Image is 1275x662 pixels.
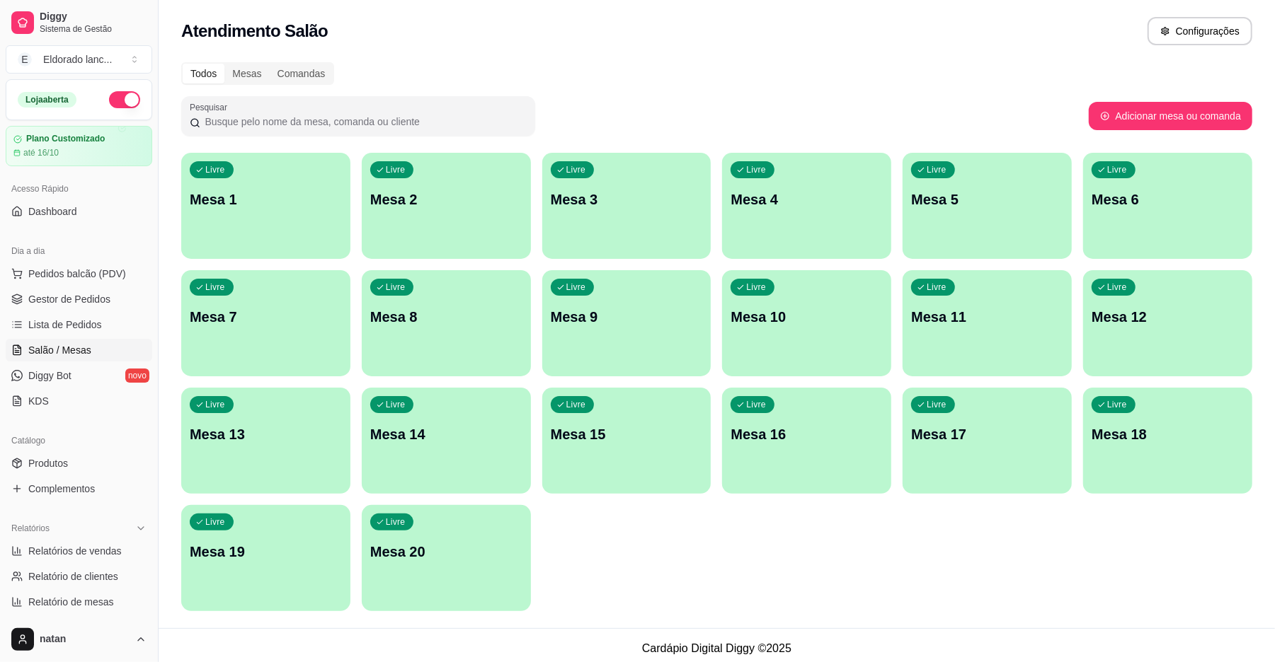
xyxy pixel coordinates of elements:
a: Complementos [6,477,152,500]
button: Adicionar mesa ou comanda [1089,102,1252,130]
p: Livre [746,399,766,410]
a: Diggy Botnovo [6,364,152,387]
button: LivreMesa 5 [903,153,1072,259]
button: LivreMesa 1 [181,153,350,259]
p: Mesa 19 [190,542,342,562]
span: Dashboard [28,204,77,219]
label: Pesquisar [190,101,232,113]
span: Gestor de Pedidos [28,292,110,306]
p: Livre [205,516,225,528]
a: Relatórios de vendas [6,540,152,562]
a: Lista de Pedidos [6,313,152,336]
input: Pesquisar [200,115,527,129]
p: Mesa 18 [1092,424,1244,444]
div: Catálogo [6,429,152,452]
span: Salão / Mesas [28,343,91,357]
p: Mesa 11 [911,307,1063,327]
div: Loja aberta [18,92,76,108]
button: LivreMesa 17 [903,388,1072,494]
button: LivreMesa 4 [722,153,891,259]
button: LivreMesa 3 [542,153,711,259]
p: Mesa 3 [551,190,703,209]
article: até 16/10 [23,147,59,158]
p: Livre [205,164,225,175]
a: KDS [6,390,152,412]
span: Diggy Bot [28,368,72,383]
button: LivreMesa 16 [722,388,891,494]
button: Select a team [6,45,152,74]
span: E [18,52,32,66]
p: Livre [1107,164,1127,175]
p: Mesa 17 [911,424,1063,444]
button: LivreMesa 19 [181,505,350,611]
p: Mesa 6 [1092,190,1244,209]
div: Dia a dia [6,240,152,262]
div: Todos [183,64,224,83]
span: Produtos [28,456,68,470]
span: KDS [28,394,49,408]
span: Relatórios de vendas [28,544,122,558]
span: Relatório de mesas [28,595,114,609]
p: Mesa 9 [551,307,703,327]
button: LivreMesa 7 [181,270,350,376]
a: Relatório de mesas [6,591,152,613]
p: Mesa 16 [731,424,883,444]
p: Mesa 20 [370,542,522,562]
a: Plano Customizadoaté 16/10 [6,126,152,166]
button: LivreMesa 18 [1083,388,1252,494]
p: Livre [205,281,225,293]
p: Livre [386,516,406,528]
button: natan [6,622,152,656]
p: Mesa 15 [551,424,703,444]
p: Mesa 1 [190,190,342,209]
p: Livre [927,281,947,293]
p: Livre [927,399,947,410]
button: LivreMesa 15 [542,388,711,494]
article: Plano Customizado [26,134,105,144]
button: LivreMesa 9 [542,270,711,376]
p: Mesa 2 [370,190,522,209]
p: Livre [746,164,766,175]
p: Livre [1107,281,1127,293]
span: natan [40,633,130,646]
p: Mesa 14 [370,424,522,444]
h2: Atendimento Salão [181,20,328,42]
p: Mesa 10 [731,307,883,327]
p: Livre [566,164,586,175]
div: Acesso Rápido [6,178,152,200]
button: Configurações [1148,17,1252,45]
a: Gestor de Pedidos [6,288,152,310]
p: Livre [1107,399,1127,410]
p: Livre [927,164,947,175]
p: Mesa 8 [370,307,522,327]
button: LivreMesa 11 [903,270,1072,376]
a: Salão / Mesas [6,339,152,361]
span: Lista de Pedidos [28,318,102,332]
p: Mesa 13 [190,424,342,444]
div: Mesas [224,64,269,83]
p: Livre [746,281,766,293]
p: Mesa 7 [190,307,342,327]
p: Livre [386,164,406,175]
a: DiggySistema de Gestão [6,6,152,40]
div: Eldorado lanc ... [43,52,112,66]
span: Sistema de Gestão [40,23,147,35]
span: Pedidos balcão (PDV) [28,267,126,281]
button: LivreMesa 13 [181,388,350,494]
a: Produtos [6,452,152,475]
span: Complementos [28,482,95,496]
span: Relatórios [11,523,50,534]
p: Livre [386,399,406,410]
p: Livre [566,281,586,293]
p: Livre [386,281,406,293]
p: Mesa 12 [1092,307,1244,327]
button: Pedidos balcão (PDV) [6,262,152,285]
span: Relatório de clientes [28,569,118,583]
p: Livre [205,399,225,410]
button: LivreMesa 8 [362,270,531,376]
button: LivreMesa 14 [362,388,531,494]
button: Alterar Status [109,91,140,108]
a: Dashboard [6,200,152,223]
button: LivreMesa 20 [362,505,531,611]
a: Relatório de clientes [6,565,152,588]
